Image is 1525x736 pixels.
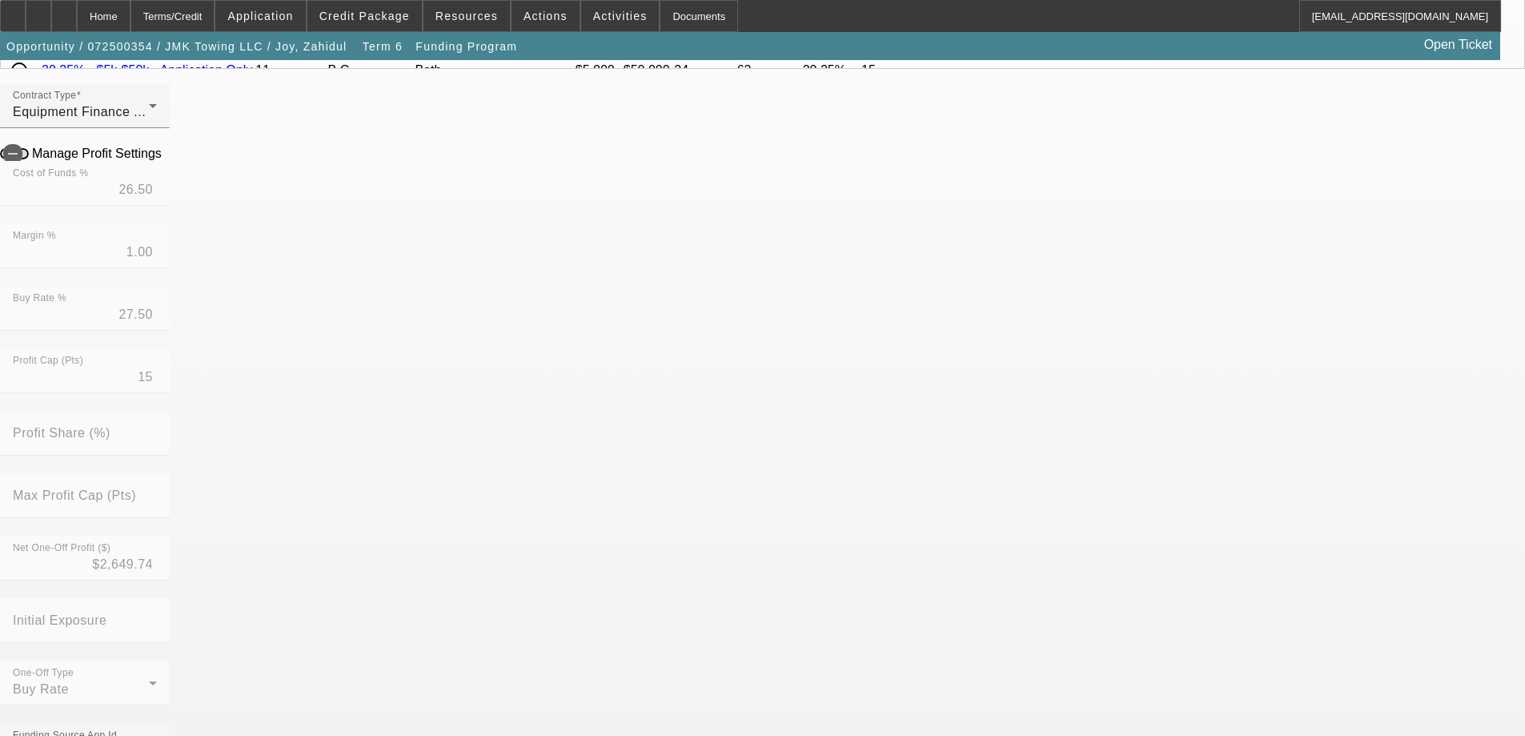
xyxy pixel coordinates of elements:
mat-label: Cost of Funds % [13,168,88,179]
span: Term 6 [363,40,403,53]
button: Term 6 [357,32,408,61]
button: Credit Package [307,1,422,31]
mat-label: Profit Share (%) [13,426,110,440]
button: Activities [581,1,660,31]
button: Application [215,1,305,31]
a: Open Ticket [1418,31,1499,58]
span: Funding Program [415,40,517,53]
span: Credit Package [319,10,410,22]
span: Application [227,10,293,22]
mat-label: One-Off Type [13,668,74,678]
span: Opportunity / 072500354 / JMK Towing LLC / Joy, Zahidul [6,40,347,53]
button: Actions [512,1,580,31]
mat-label: Profit Cap (Pts) [13,356,83,366]
mat-label: Max Profit Cap (Pts) [13,489,136,502]
label: Manage Profit Settings [29,147,162,161]
button: Funding Program [411,32,521,61]
span: Resources [435,10,498,22]
button: Resources [423,1,510,31]
span: Activities [593,10,648,22]
mat-label: Net One-Off Profit ($) [13,543,110,553]
span: Equipment Finance Agreement [13,105,199,119]
mat-label: Buy Rate % [13,293,66,304]
span: Actions [524,10,568,22]
mat-label: Initial Exposure [13,613,106,627]
mat-label: Margin % [13,231,56,241]
mat-label: Contract Type [13,90,76,101]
